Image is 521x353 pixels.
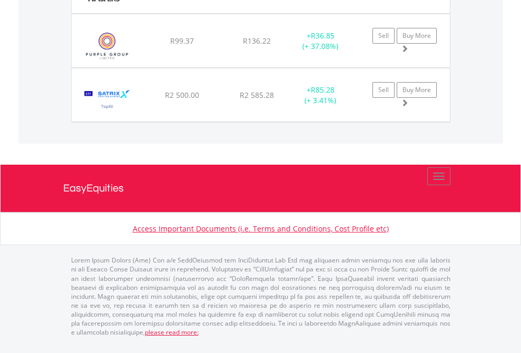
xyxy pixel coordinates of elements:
span: R2 500.00 [165,90,199,100]
span: R2 585.28 [240,90,274,100]
span: R136.22 [243,36,271,46]
a: EasyEquities [63,165,458,212]
div: + (+ 37.08%) [288,31,353,52]
span: R85.28 [311,85,335,95]
a: Access Important Documents (i.e. Terms and Conditions, Cost Profile etc) [133,224,389,234]
a: Buy More [397,82,437,98]
img: EQU.ZA.STX40.png [77,82,137,119]
span: R99.37 [170,36,194,46]
a: Buy More [397,28,437,44]
p: Lorem Ipsum Dolors (Ame) Con a/e SeddOeiusmod tem InciDiduntut Lab Etd mag aliquaen admin veniamq... [71,256,450,337]
a: please read more: [145,328,199,337]
div: + (+ 3.41%) [288,85,353,106]
a: Sell [372,82,395,98]
span: R36.85 [311,31,335,41]
a: Sell [372,28,395,44]
img: EQU.ZA.PPE.png [77,27,137,65]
